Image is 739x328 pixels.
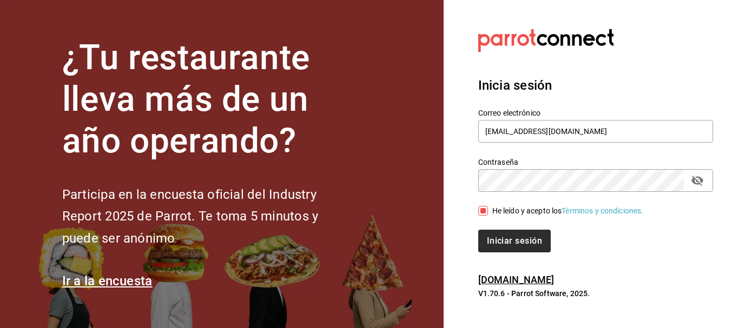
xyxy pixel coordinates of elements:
[478,274,555,285] a: [DOMAIN_NAME]
[62,37,354,162] h1: ¿Tu restaurante lleva más de un año operando?
[492,205,644,217] div: He leído y acepto los
[478,158,713,166] label: Contraseña
[478,120,713,143] input: Ingresa tu correo electrónico
[478,288,713,299] p: V1.70.6 - Parrot Software, 2025.
[478,109,713,117] label: Correo electrónico
[562,206,643,215] a: Términos y condiciones.
[478,230,551,252] button: Iniciar sesión
[688,171,707,190] button: passwordField
[62,273,153,289] a: Ir a la encuesta
[62,184,354,250] h2: Participa en la encuesta oficial del Industry Report 2025 de Parrot. Te toma 5 minutos y puede se...
[478,76,713,95] h3: Inicia sesión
